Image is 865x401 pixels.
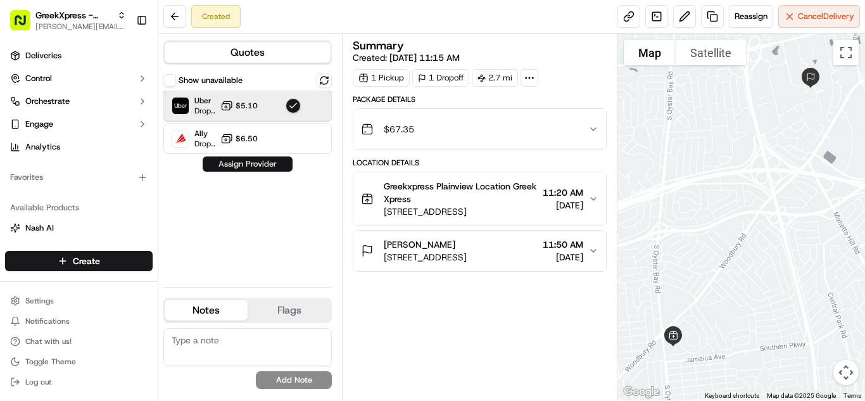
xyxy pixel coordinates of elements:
div: Favorites [5,167,153,188]
span: Nash AI [25,222,54,234]
div: Past conversations [13,165,85,175]
span: • [170,231,175,241]
button: Chat with us! [5,333,153,350]
span: Toggle Theme [25,357,76,367]
a: 📗Knowledge Base [8,278,102,301]
button: Greekxpress Plainview Location Greek Xpress[STREET_ADDRESS]11:20 AM[DATE] [353,172,606,226]
span: Settings [25,296,54,306]
button: Reassign [729,5,773,28]
div: Package Details [353,94,607,105]
a: Analytics [5,137,153,157]
img: 1736555255976-a54dd68f-1ca7-489b-9aae-adbdc363a1c4 [25,197,35,207]
button: Nash AI [5,218,153,238]
a: Nash AI [10,222,148,234]
a: Terms (opens in new tab) [843,392,861,399]
span: [STREET_ADDRESS] [384,205,538,218]
span: [PERSON_NAME] [39,196,103,207]
span: $6.50 [236,134,258,144]
span: 11:20 AM [543,186,583,199]
button: Map camera controls [833,360,859,385]
button: Log out [5,373,153,391]
span: Ally [194,129,215,139]
div: Available Products [5,198,153,218]
div: 1 Dropoff [412,69,469,87]
a: Powered byPylon [89,307,153,317]
button: Start new chat [215,125,230,140]
span: [STREET_ADDRESS] [384,251,467,264]
span: [DATE] [543,199,583,212]
button: Show street map [624,40,676,65]
button: [PERSON_NAME][STREET_ADDRESS]11:50 AM[DATE] [353,231,606,271]
span: Greekxpress Plainview Location Greek Xpress [384,180,538,205]
span: [PERSON_NAME] [384,238,455,251]
div: 1 Pickup [353,69,410,87]
img: 1736555255976-a54dd68f-1ca7-489b-9aae-adbdc363a1c4 [13,121,35,144]
button: GreekXpress - Plainview[PERSON_NAME][EMAIL_ADDRESS][DOMAIN_NAME] [5,5,131,35]
button: $6.50 [220,132,258,145]
div: 2.7 mi [472,69,518,87]
span: Log out [25,377,51,387]
img: Liam S. [13,184,33,205]
button: Notifications [5,312,153,330]
img: Nash [13,13,38,38]
div: 📗 [13,284,23,295]
span: Map data ©2025 Google [767,392,836,399]
p: Welcome 👋 [13,51,230,71]
button: Orchestrate [5,91,153,111]
span: Deliveries [25,50,61,61]
span: Reassign [735,11,767,22]
span: [PERSON_NAME] [PERSON_NAME] [39,231,168,241]
span: Dropoff ETA 7 hours [194,139,215,149]
button: Keyboard shortcuts [705,391,759,400]
span: Created: [353,51,460,64]
button: Notes [165,300,248,321]
label: Show unavailable [179,75,243,86]
button: Engage [5,114,153,134]
button: [PERSON_NAME][EMAIL_ADDRESS][DOMAIN_NAME] [35,22,126,32]
button: $5.10 [220,99,258,112]
div: Location Details [353,158,607,168]
span: Control [25,73,52,84]
span: [DATE] [177,231,203,241]
div: Start new chat [57,121,208,134]
span: [DATE] [543,251,583,264]
button: GreekXpress - Plainview [35,9,112,22]
button: Assign Provider [203,156,293,172]
span: Engage [25,118,53,130]
span: Cancel Delivery [798,11,854,22]
button: Create [5,251,153,271]
a: Deliveries [5,46,153,66]
span: $5.10 [236,101,258,111]
span: Notifications [25,316,70,326]
h3: Summary [353,40,404,51]
span: Knowledge Base [25,283,97,296]
span: 11:50 AM [543,238,583,251]
a: Open this area in Google Maps (opens a new window) [621,384,662,400]
img: Ally [172,130,189,147]
span: [DATE] [112,196,138,207]
span: [DATE] 11:15 AM [389,52,460,63]
img: Uber [172,98,189,114]
button: $67.35 [353,109,606,150]
div: We're available if you need us! [57,134,174,144]
button: Show satellite imagery [676,40,746,65]
button: Toggle Theme [5,353,153,371]
img: 1736555255976-a54dd68f-1ca7-489b-9aae-adbdc363a1c4 [25,231,35,241]
button: See all [196,162,230,177]
img: Dianne Alexi Soriano [13,219,33,239]
span: API Documentation [120,283,203,296]
button: CancelDelivery [778,5,860,28]
button: Settings [5,292,153,310]
img: 1732323095091-59ea418b-cfe3-43c8-9ae0-d0d06d6fd42c [27,121,49,144]
span: Orchestrate [25,96,70,107]
span: Uber [194,96,215,106]
span: Pylon [126,307,153,317]
div: 💻 [107,284,117,295]
span: Create [73,255,100,267]
button: Flags [248,300,331,321]
button: Toggle fullscreen view [833,40,859,65]
span: Chat with us! [25,336,72,347]
img: Google [621,384,662,400]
